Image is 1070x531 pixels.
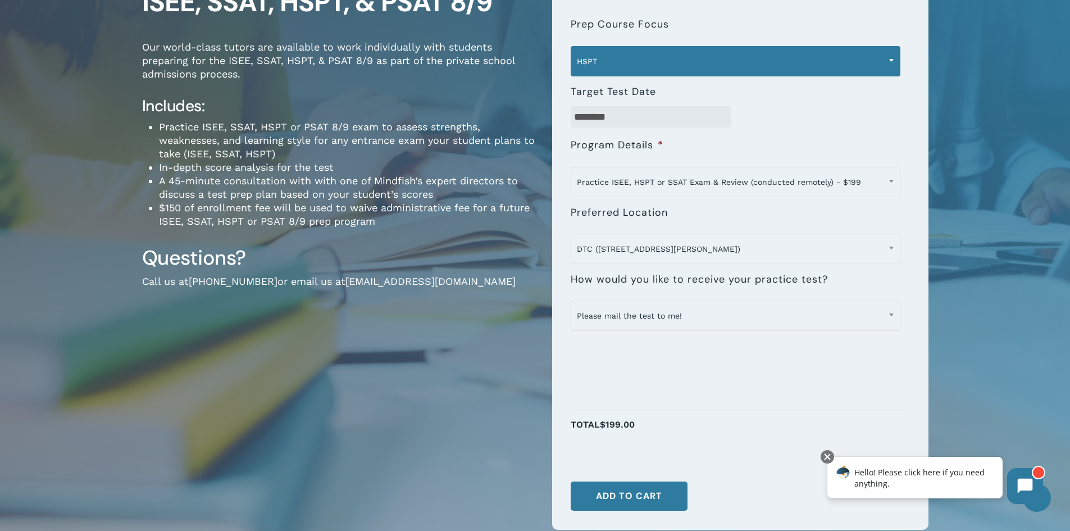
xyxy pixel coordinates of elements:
li: A 45-minute consultation with with one of Mindfish’s expert directors to discuss a test prep plan... [159,174,535,201]
a: [PHONE_NUMBER] [189,275,277,287]
span: Practice ISEE, HSPT or SSAT Exam & Review (conducted remotely) - $199 [571,167,900,197]
span: Practice ISEE, HSPT or SSAT Exam & Review (conducted remotely) - $199 [571,170,900,194]
span: DTC (7950 E. Prentice Ave.) [571,237,900,261]
iframe: reCAPTCHA [571,333,741,377]
a: [EMAIL_ADDRESS][DOMAIN_NAME] [345,275,516,287]
p: Call us at or email us at [142,275,535,303]
span: DTC (7950 E. Prentice Ave.) [571,234,900,264]
h3: Questions? [142,245,535,271]
span: Please mail the test to me! [571,304,900,328]
span: HSPT [571,46,900,76]
label: Target Test Date [571,85,656,98]
button: Add to cart [571,482,687,511]
label: How would you like to receive your practice test? [571,273,828,286]
iframe: Chatbot [816,448,1054,515]
span: Please mail the test to me! [571,301,900,331]
span: $199.00 [600,419,635,430]
p: Total [571,416,909,445]
label: Prep Course Focus [571,18,669,31]
label: Program Details [571,139,663,152]
li: In-depth score analysis for the test [159,161,535,174]
label: Preferred Location [571,206,668,219]
p: Our world-class tutors are available to work individually with students preparing for the ISEE, S... [142,40,535,96]
span: HSPT [571,49,900,73]
li: $150 of enrollment fee will be used to waive administrative fee for a future ISEE, SSAT, HSPT or ... [159,201,535,228]
h4: Includes: [142,96,535,116]
li: Practice ISEE, SSAT, HSPT or PSAT 8/9 exam to assess strengths, weaknesses, and learning style fo... [159,120,535,161]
